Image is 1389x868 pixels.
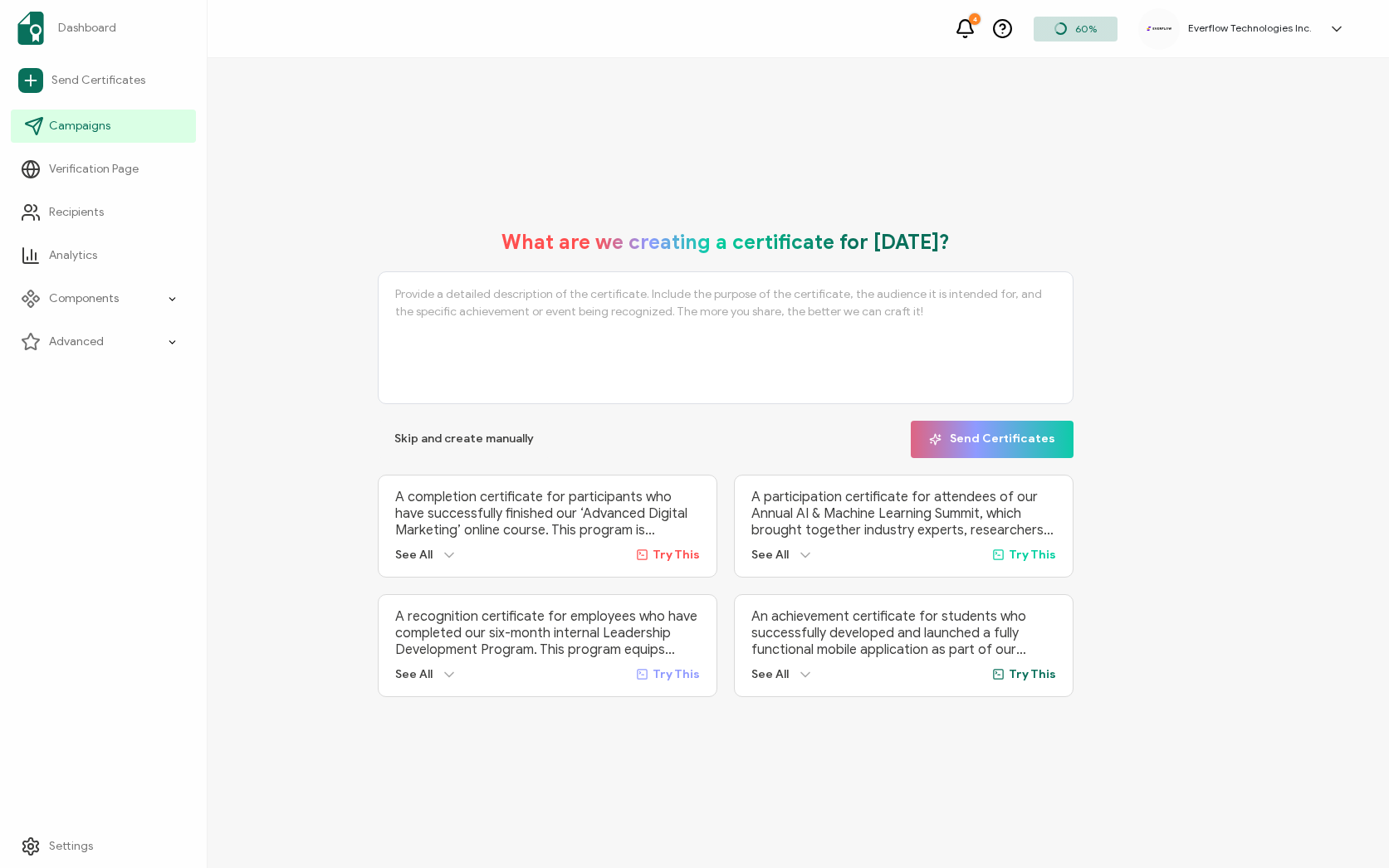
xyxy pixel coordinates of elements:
[653,548,700,562] span: Try This
[929,433,1055,446] span: Send Certificates
[11,239,196,272] a: Analytics
[911,421,1074,458] button: Send Certificates
[1147,27,1171,31] img: e3814b55-c29f-4a0d-85ef-b272221f077e.svg
[11,110,196,143] a: Campaigns
[394,433,534,445] span: Skip and create manually
[11,196,196,229] a: Recipients
[11,830,196,863] a: Settings
[1306,788,1389,868] iframe: Chat Widget
[395,667,433,681] span: See All
[501,230,950,255] h1: What are we creating a certificate for [DATE]?
[1009,667,1056,681] span: Try This
[49,838,93,855] span: Settings
[49,204,104,221] span: Recipients
[11,153,196,186] a: Verification Page
[378,421,550,458] button: Skip and create manually
[58,20,116,37] span: Dashboard
[49,290,119,307] span: Components
[1075,22,1097,35] span: 60%
[395,608,700,658] p: A recognition certificate for employees who have completed our six-month internal Leadership Deve...
[751,608,1056,658] p: An achievement certificate for students who successfully developed and launched a fully functiona...
[751,489,1056,539] p: A participation certificate for attendees of our Annual AI & Machine Learning Summit, which broug...
[49,334,104,350] span: Advanced
[969,13,981,25] div: 4
[395,548,433,562] span: See All
[751,548,789,562] span: See All
[51,72,145,89] span: Send Certificates
[11,5,196,51] a: Dashboard
[1188,22,1312,34] h5: Everflow Technologies Inc.
[17,12,44,45] img: sertifier-logomark-colored.svg
[49,118,110,134] span: Campaigns
[49,161,139,178] span: Verification Page
[395,489,700,539] p: A completion certificate for participants who have successfully finished our ‘Advanced Digital Ma...
[11,61,196,100] a: Send Certificates
[49,247,97,264] span: Analytics
[751,667,789,681] span: See All
[1009,548,1056,562] span: Try This
[653,667,700,681] span: Try This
